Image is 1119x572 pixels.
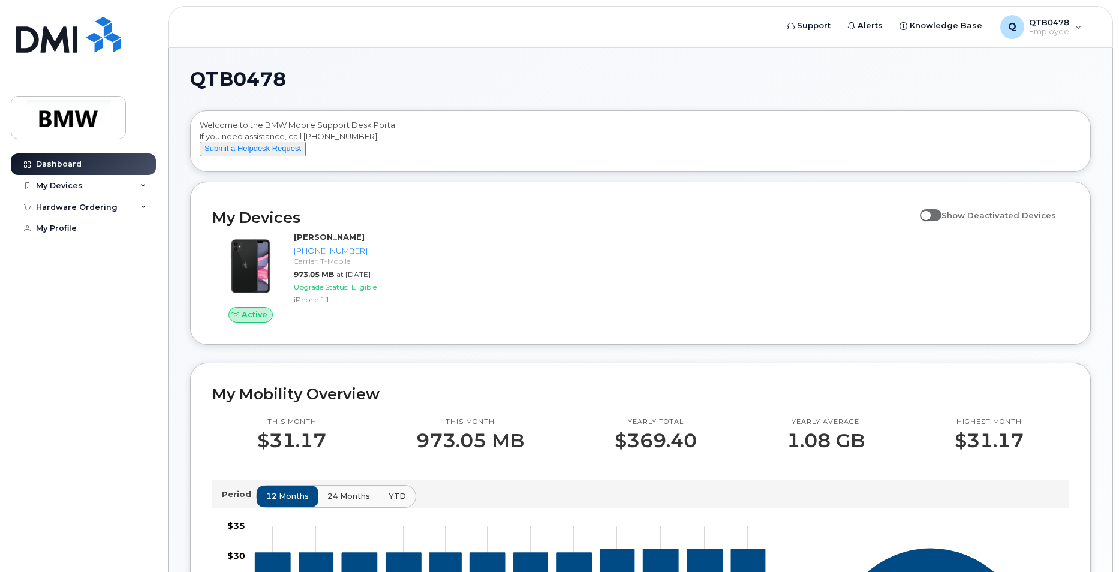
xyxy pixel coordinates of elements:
[222,489,256,500] p: Period
[212,209,914,227] h2: My Devices
[787,417,865,427] p: Yearly average
[227,520,245,531] tspan: $35
[615,417,697,427] p: Yearly total
[389,490,406,502] span: YTD
[294,282,349,291] span: Upgrade Status:
[351,282,377,291] span: Eligible
[212,231,416,323] a: Active[PERSON_NAME][PHONE_NUMBER]Carrier: T-Mobile973.05 MBat [DATE]Upgrade Status:EligibleiPhone 11
[294,294,411,305] div: iPhone 11
[294,256,411,266] div: Carrier: T-Mobile
[920,204,930,213] input: Show Deactivated Devices
[190,70,286,88] span: QTB0478
[615,430,697,451] p: $369.40
[227,550,245,561] tspan: $30
[222,237,279,295] img: iPhone_11.jpg
[257,417,326,427] p: This month
[242,309,267,320] span: Active
[955,430,1024,451] p: $31.17
[200,119,1081,167] div: Welcome to the BMW Mobile Support Desk Portal If you need assistance, call [PHONE_NUMBER].
[787,430,865,451] p: 1.08 GB
[212,385,1069,403] h2: My Mobility Overview
[955,417,1024,427] p: Highest month
[294,232,365,242] strong: [PERSON_NAME]
[294,245,411,257] div: [PHONE_NUMBER]
[327,490,370,502] span: 24 months
[257,430,326,451] p: $31.17
[200,143,306,153] a: Submit a Helpdesk Request
[416,417,524,427] p: This month
[336,270,371,279] span: at [DATE]
[416,430,524,451] p: 973.05 MB
[200,142,306,156] button: Submit a Helpdesk Request
[294,270,334,279] span: 973.05 MB
[1067,520,1110,563] iframe: Messenger Launcher
[941,210,1056,220] span: Show Deactivated Devices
